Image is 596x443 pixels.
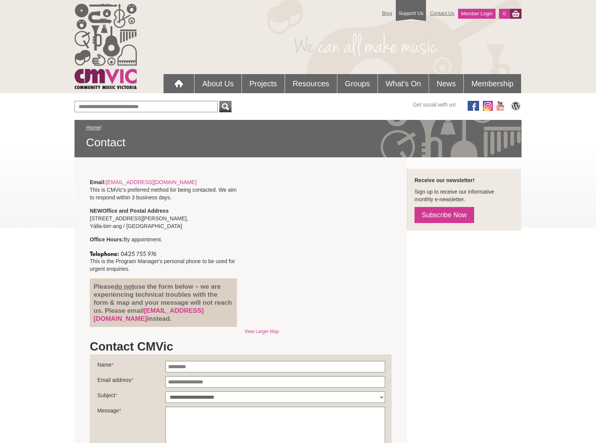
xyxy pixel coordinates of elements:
p: Sign up to receive our informative monthly e-newsletter. [415,188,513,203]
a: [EMAIL_ADDRESS][DOMAIN_NAME] [106,179,196,185]
p: By appointment. [90,236,237,243]
a: Resources [285,74,337,93]
a: What's On [378,74,429,93]
strong: NEW Office and Postal Address [90,208,168,214]
a: Membership [464,74,521,93]
div: / [86,124,510,150]
a: Home [86,124,100,131]
span: Get social with us! [413,101,456,108]
a: Contact Us [426,6,458,20]
p: [STREET_ADDRESS][PERSON_NAME], Yálla-birr-ang / [GEOGRAPHIC_DATA] [90,207,237,230]
a: Groups [337,74,378,93]
label: Subject [97,391,165,403]
p: This is the Program Manager's personal phone to be used for urgent enquiries. [90,249,237,273]
a: About Us [194,74,241,93]
a: Member Login [458,9,495,19]
a: [EMAIL_ADDRESS][DOMAIN_NAME] [94,307,204,322]
h1: Contact CMVic [90,339,392,354]
a: View Larger Map [245,329,279,334]
strong: Email: [90,179,106,185]
label: Message [97,407,165,418]
a: 0 [499,9,510,19]
img: CMVic Blog [510,101,521,111]
img: cmvic_logo.png [74,4,137,89]
strong: Office Hours: [90,236,124,243]
a: News [429,74,463,93]
img: icon-instagram.png [483,101,493,111]
a: Projects [242,74,285,93]
a: Subscribe Now [415,207,474,223]
u: do not [114,283,134,290]
strong: Receive our newsletter! [415,177,475,183]
h4: Please use the form below – we are experiencing technical troubles with the form & map and your m... [94,283,233,323]
a: Blog [378,6,396,20]
span: Contact [86,135,510,150]
label: Email address [97,376,165,388]
p: This is CMVic's preferred method for being contacted. We aim to respond within 3 business days. [90,178,237,201]
label: Name [97,361,165,372]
